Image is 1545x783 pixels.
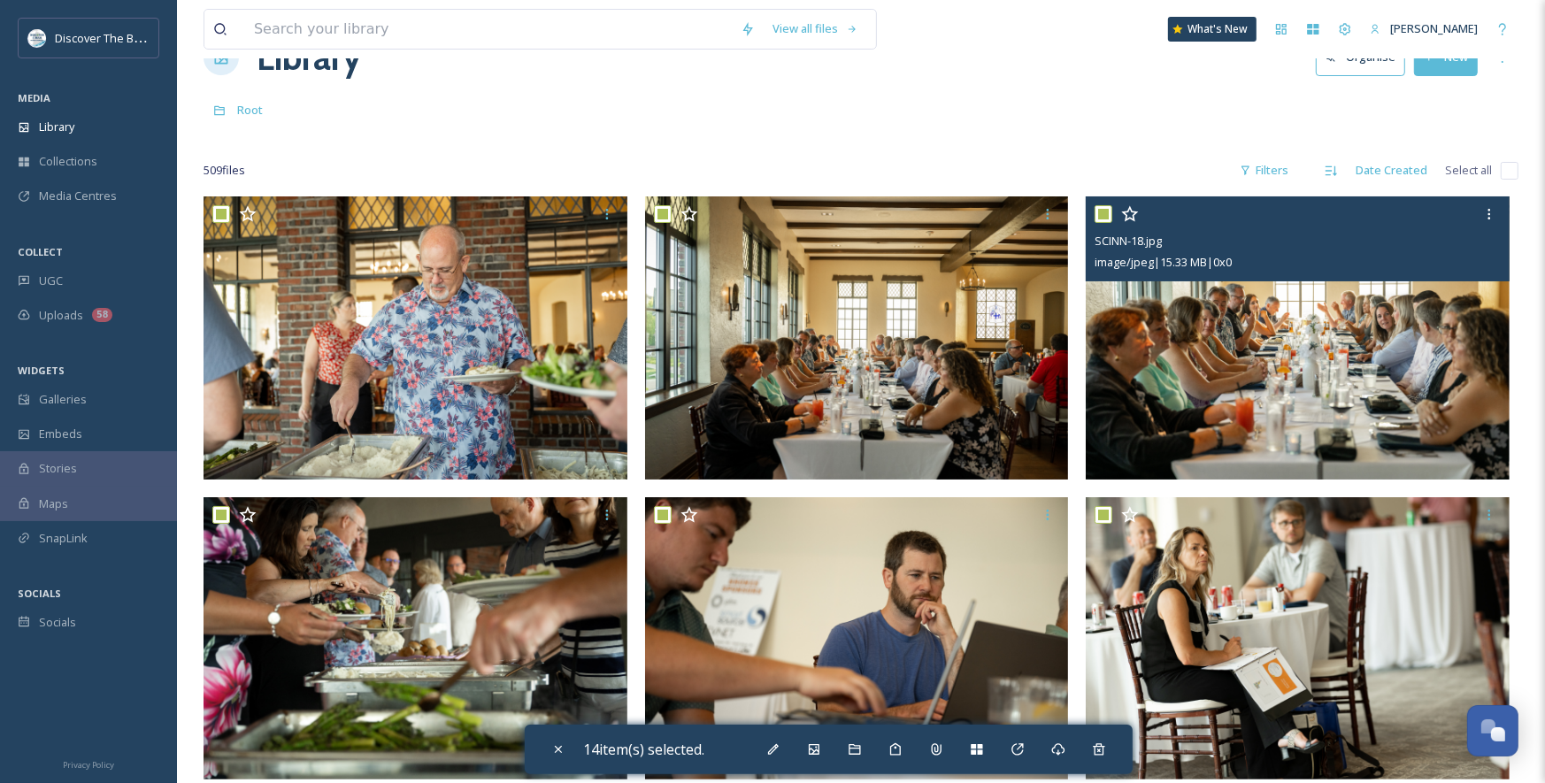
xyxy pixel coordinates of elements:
[583,740,704,759] span: 14 item(s) selected.
[18,587,61,600] span: SOCIALS
[204,497,627,779] img: SCINN-17.jpg
[39,153,97,170] span: Collections
[1095,233,1162,249] span: SCINN-18.jpg
[92,308,112,322] div: 58
[237,102,263,118] span: Root
[764,12,867,46] a: View all files
[28,29,46,47] img: 1710423113617.jpeg
[39,188,117,204] span: Media Centres
[63,753,114,774] a: Privacy Policy
[39,530,88,547] span: SnapLink
[204,162,245,179] span: 509 file s
[204,196,627,479] img: SCINN-20.jpg
[645,196,1069,479] img: SCINN-19.jpg
[39,119,74,135] span: Library
[1390,20,1478,36] span: [PERSON_NAME]
[1086,497,1510,779] img: SCINN-11.jpg
[1445,162,1492,179] span: Select all
[18,245,63,258] span: COLLECT
[1467,705,1518,756] button: Open Chat
[1095,254,1232,270] span: image/jpeg | 15.33 MB | 0 x 0
[1347,153,1436,188] div: Date Created
[55,29,150,46] span: Discover The Blue
[39,273,63,289] span: UGC
[245,10,732,49] input: Search your library
[645,497,1069,779] img: SCINN-16.jpg
[39,426,82,442] span: Embeds
[39,495,68,512] span: Maps
[1231,153,1297,188] div: Filters
[63,759,114,771] span: Privacy Policy
[39,307,83,324] span: Uploads
[39,460,77,477] span: Stories
[1361,12,1487,46] a: [PERSON_NAME]
[18,364,65,377] span: WIDGETS
[237,99,263,120] a: Root
[18,91,50,104] span: MEDIA
[1086,196,1510,479] img: SCINN-18.jpg
[39,391,87,408] span: Galleries
[1168,17,1257,42] a: What's New
[39,614,76,631] span: Socials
